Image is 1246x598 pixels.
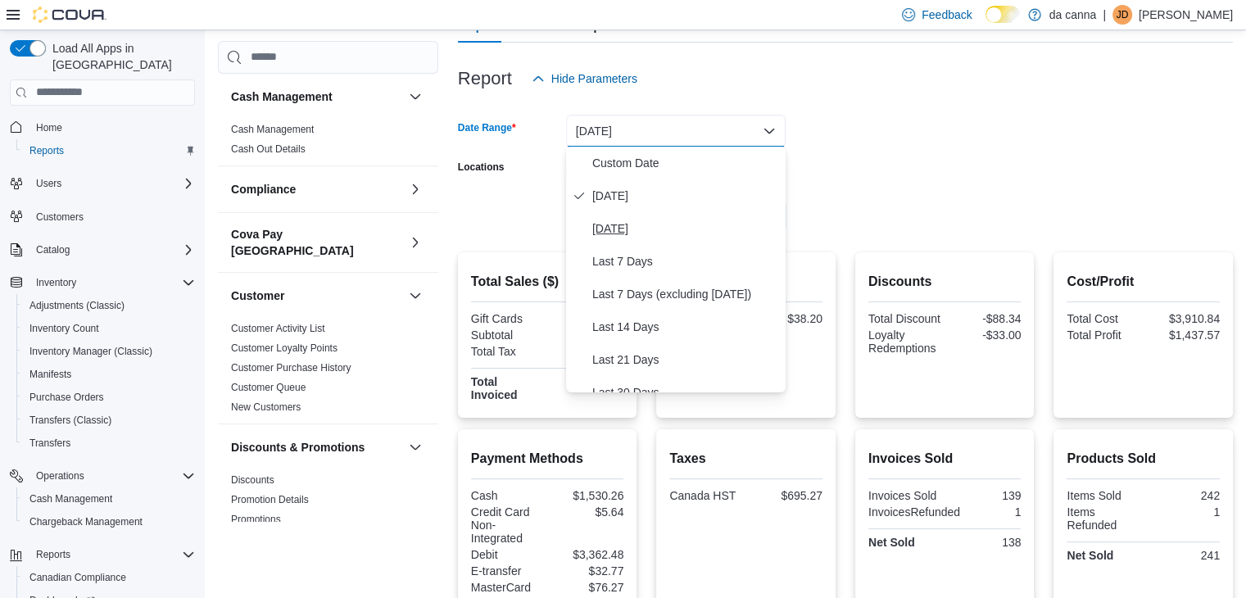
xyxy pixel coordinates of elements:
[985,6,1020,23] input: Dark Mode
[23,489,119,509] a: Cash Management
[471,489,544,502] div: Cash
[592,350,779,369] span: Last 21 Days
[29,437,70,450] span: Transfers
[1067,312,1140,325] div: Total Cost
[231,342,338,354] a: Customer Loyalty Points
[29,299,125,312] span: Adjustments (Classic)
[23,568,133,587] a: Canadian Compliance
[36,121,62,134] span: Home
[29,174,68,193] button: Users
[551,312,623,325] div: $0.00
[1147,505,1220,519] div: 1
[231,439,365,455] h3: Discounts & Promotions
[29,466,91,486] button: Operations
[231,226,402,259] button: Cova Pay [GEOGRAPHIC_DATA]
[29,144,64,157] span: Reports
[23,342,195,361] span: Inventory Manager (Classic)
[29,492,112,505] span: Cash Management
[23,410,118,430] a: Transfers (Classic)
[23,489,195,509] span: Cash Management
[231,143,306,155] a: Cash Out Details
[23,365,78,384] a: Manifests
[231,342,338,355] span: Customer Loyalty Points
[231,181,296,197] h3: Compliance
[669,449,822,469] h2: Taxes
[29,240,195,260] span: Catalog
[3,172,202,195] button: Users
[23,512,195,532] span: Chargeback Management
[29,368,71,381] span: Manifests
[3,116,202,139] button: Home
[231,474,274,486] a: Discounts
[948,489,1021,502] div: 139
[868,312,941,325] div: Total Discount
[1067,449,1220,469] h2: Products Sold
[592,186,779,206] span: [DATE]
[29,545,77,564] button: Reports
[29,273,83,292] button: Inventory
[16,340,202,363] button: Inventory Manager (Classic)
[29,515,143,528] span: Chargeback Management
[868,272,1022,292] h2: Discounts
[29,206,195,227] span: Customers
[16,510,202,533] button: Chargeback Management
[3,543,202,566] button: Reports
[868,328,941,355] div: Loyalty Redemptions
[218,319,438,424] div: Customer
[23,387,195,407] span: Purchase Orders
[231,514,281,525] a: Promotions
[566,147,786,392] div: Select listbox
[551,505,623,519] div: $5.64
[471,375,518,401] strong: Total Invoiced
[231,513,281,526] span: Promotions
[3,271,202,294] button: Inventory
[23,433,195,453] span: Transfers
[525,62,644,95] button: Hide Parameters
[23,568,195,587] span: Canadian Compliance
[868,449,1022,469] h2: Invoices Sold
[23,141,70,161] a: Reports
[1067,328,1140,342] div: Total Profit
[592,251,779,271] span: Last 7 Days
[16,386,202,409] button: Purchase Orders
[231,473,274,487] span: Discounts
[750,489,822,502] div: $695.27
[231,143,306,156] span: Cash Out Details
[231,362,351,374] a: Customer Purchase History
[551,581,623,594] div: $76.27
[868,536,915,549] strong: Net Sold
[231,88,402,105] button: Cash Management
[231,381,306,394] span: Customer Queue
[231,181,402,197] button: Compliance
[471,505,544,545] div: Credit Card Non-Integrated
[948,312,1021,325] div: -$88.34
[3,205,202,229] button: Customers
[551,489,623,502] div: $1,530.26
[231,124,314,135] a: Cash Management
[29,240,76,260] button: Catalog
[551,345,623,358] div: $695.27
[551,564,623,578] div: $32.77
[406,233,425,252] button: Cova Pay [GEOGRAPHIC_DATA]
[471,564,544,578] div: E-transfer
[1139,5,1233,25] p: [PERSON_NAME]
[948,536,1021,549] div: 138
[36,548,70,561] span: Reports
[471,328,544,342] div: Subtotal
[231,288,402,304] button: Customer
[471,581,544,594] div: MasterCard
[29,391,104,404] span: Purchase Orders
[16,139,202,162] button: Reports
[29,345,152,358] span: Inventory Manager (Classic)
[1147,312,1220,325] div: $3,910.84
[16,294,202,317] button: Adjustments (Classic)
[23,410,195,430] span: Transfers (Classic)
[231,382,306,393] a: Customer Queue
[23,342,159,361] a: Inventory Manager (Classic)
[1103,5,1106,25] p: |
[592,383,779,402] span: Last 30 Days
[231,288,284,304] h3: Customer
[1117,5,1129,25] span: JD
[471,449,624,469] h2: Payment Methods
